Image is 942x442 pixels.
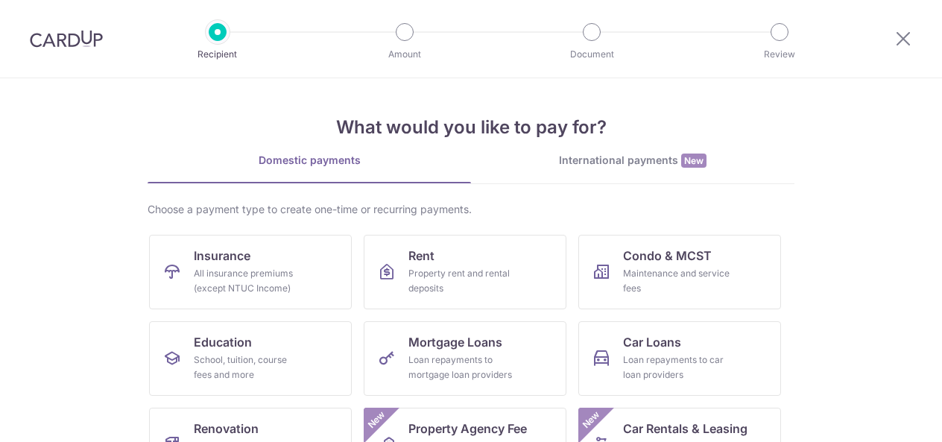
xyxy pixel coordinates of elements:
span: New [364,408,389,432]
a: InsuranceAll insurance premiums (except NTUC Income) [149,235,352,309]
div: Property rent and rental deposits [408,266,516,296]
h4: What would you like to pay for? [148,114,794,141]
span: Car Rentals & Leasing [623,420,747,438]
div: School, tuition, course fees and more [194,353,301,382]
div: Loan repayments to mortgage loan providers [408,353,516,382]
div: Domestic payments [148,153,471,168]
div: Choose a payment type to create one-time or recurring payments. [148,202,794,217]
span: Rent [408,247,434,265]
span: Car Loans [623,333,681,351]
a: Car LoansLoan repayments to car loan providers [578,321,781,396]
span: Insurance [194,247,250,265]
span: Condo & MCST [623,247,712,265]
span: Mortgage Loans [408,333,502,351]
p: Amount [350,47,460,62]
a: Condo & MCSTMaintenance and service fees [578,235,781,309]
img: CardUp [30,30,103,48]
p: Document [537,47,647,62]
a: Mortgage LoansLoan repayments to mortgage loan providers [364,321,566,396]
span: Renovation [194,420,259,438]
a: RentProperty rent and rental deposits [364,235,566,309]
p: Recipient [162,47,273,62]
a: EducationSchool, tuition, course fees and more [149,321,352,396]
div: Maintenance and service fees [623,266,730,296]
span: Property Agency Fee [408,420,527,438]
p: Review [724,47,835,62]
div: Loan repayments to car loan providers [623,353,730,382]
div: All insurance premiums (except NTUC Income) [194,266,301,296]
span: New [579,408,604,432]
div: International payments [471,153,794,168]
span: Education [194,333,252,351]
span: New [681,154,706,168]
